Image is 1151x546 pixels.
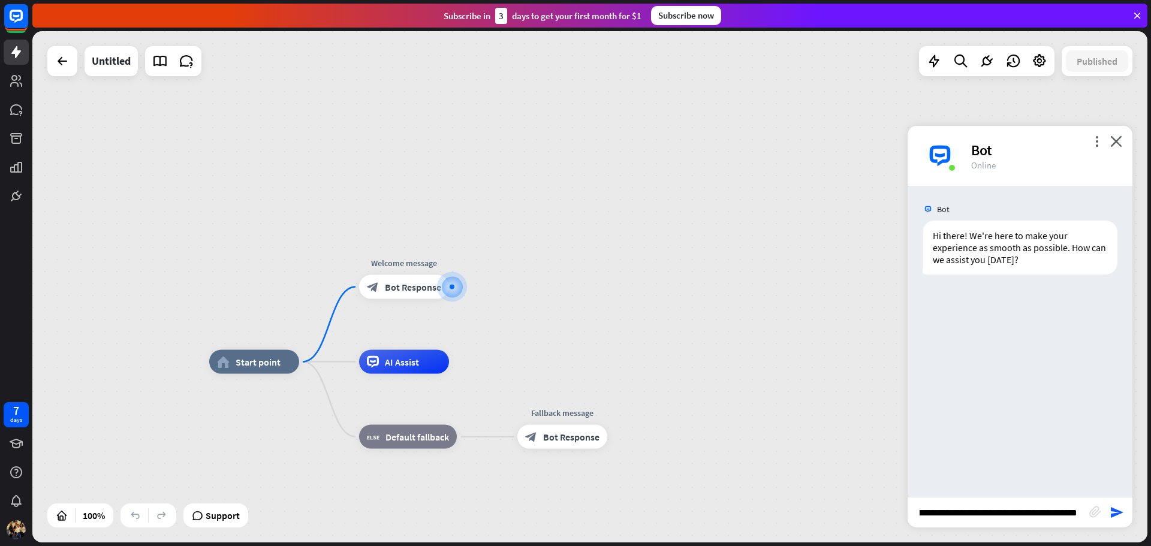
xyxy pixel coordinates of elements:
span: Support [206,506,240,525]
i: send [1110,505,1124,520]
button: Published [1066,50,1128,72]
span: Bot [937,204,950,215]
div: Hi there! We're here to make your experience as smooth as possible. How can we assist you [DATE]? [923,221,1117,274]
div: Bot [971,141,1118,159]
div: 100% [79,506,109,525]
i: block_bot_response [367,281,379,293]
div: 7 [13,405,19,416]
div: Subscribe now [651,6,721,25]
i: block_attachment [1089,506,1101,518]
i: block_bot_response [525,431,537,443]
div: Fallback message [508,407,616,419]
i: home_2 [217,356,230,368]
span: Default fallback [385,431,449,443]
span: Bot Response [543,431,599,443]
i: close [1110,135,1122,147]
a: 7 days [4,402,29,427]
div: Online [971,159,1118,171]
span: Start point [236,356,281,368]
i: block_fallback [367,431,379,443]
span: Bot Response [385,281,441,293]
div: Welcome message [350,257,458,269]
div: days [10,416,22,424]
i: more_vert [1091,135,1102,147]
span: AI Assist [385,356,419,368]
div: Untitled [92,46,131,76]
div: Subscribe in days to get your first month for $1 [444,8,641,24]
div: 3 [495,8,507,24]
button: Open LiveChat chat widget [10,5,46,41]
